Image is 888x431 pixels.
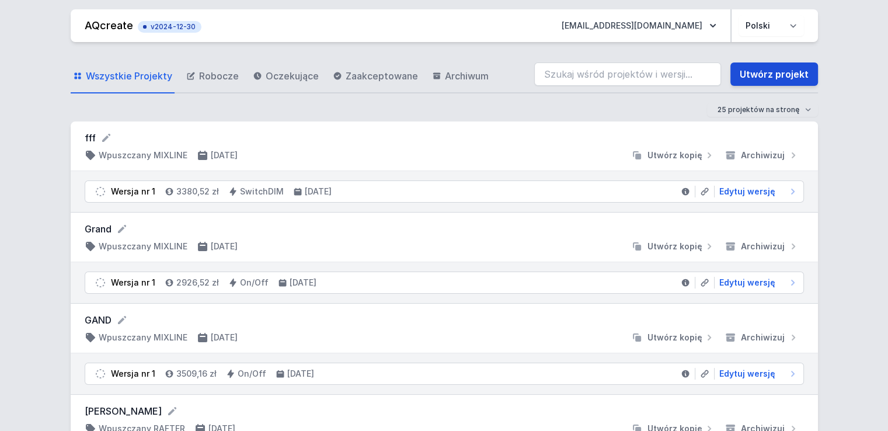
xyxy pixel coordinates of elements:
[116,223,128,235] button: Edytuj nazwę projektu
[111,368,155,380] div: Wersja nr 1
[647,241,702,252] span: Utwórz kopię
[719,277,775,289] span: Edytuj wersję
[250,60,321,93] a: Oczekujące
[116,314,128,326] button: Edytuj nazwę projektu
[240,277,269,289] h4: On/Off
[720,150,804,161] button: Archiwizuj
[290,277,316,289] h4: [DATE]
[111,186,155,197] div: Wersja nr 1
[238,368,266,380] h4: On/Off
[184,60,241,93] a: Robocze
[211,150,238,161] h4: [DATE]
[138,19,201,33] button: v2024-12-30
[211,241,238,252] h4: [DATE]
[720,332,804,343] button: Archiwizuj
[720,241,804,252] button: Archiwizuj
[176,368,217,380] h4: 3509,16 zł
[99,332,187,343] h4: Wpuszczany MIXLINE
[85,404,804,418] form: [PERSON_NAME]
[346,69,418,83] span: Zaakceptowane
[445,69,489,83] span: Archiwum
[626,150,720,161] button: Utwórz kopię
[741,332,785,343] span: Archiwizuj
[741,241,785,252] span: Archiwizuj
[85,313,804,327] form: GAND
[626,332,720,343] button: Utwórz kopię
[739,15,804,36] select: Wybierz język
[715,368,799,380] a: Edytuj wersję
[552,15,726,36] button: [EMAIL_ADDRESS][DOMAIN_NAME]
[144,22,196,32] span: v2024-12-30
[99,241,187,252] h4: Wpuszczany MIXLINE
[99,150,187,161] h4: Wpuszczany MIXLINE
[719,186,775,197] span: Edytuj wersję
[741,150,785,161] span: Archiwizuj
[715,186,799,197] a: Edytuj wersję
[85,131,804,145] form: fff
[211,332,238,343] h4: [DATE]
[100,132,112,144] button: Edytuj nazwę projektu
[199,69,239,83] span: Robocze
[266,69,319,83] span: Oczekujące
[166,405,178,417] button: Edytuj nazwę projektu
[111,277,155,289] div: Wersja nr 1
[626,241,720,252] button: Utwórz kopię
[86,69,172,83] span: Wszystkie Projekty
[715,277,799,289] a: Edytuj wersję
[287,368,314,380] h4: [DATE]
[95,368,106,380] img: draft.svg
[330,60,420,93] a: Zaakceptowane
[176,277,219,289] h4: 2926,52 zł
[176,186,219,197] h4: 3380,52 zł
[719,368,775,380] span: Edytuj wersję
[534,62,721,86] input: Szukaj wśród projektów i wersji...
[430,60,491,93] a: Archiwum
[730,62,818,86] a: Utwórz projekt
[71,60,175,93] a: Wszystkie Projekty
[240,186,284,197] h4: SwitchDIM
[95,186,106,197] img: draft.svg
[85,19,133,32] a: AQcreate
[85,222,804,236] form: Grand
[647,332,702,343] span: Utwórz kopię
[647,150,702,161] span: Utwórz kopię
[95,277,106,289] img: draft.svg
[305,186,332,197] h4: [DATE]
